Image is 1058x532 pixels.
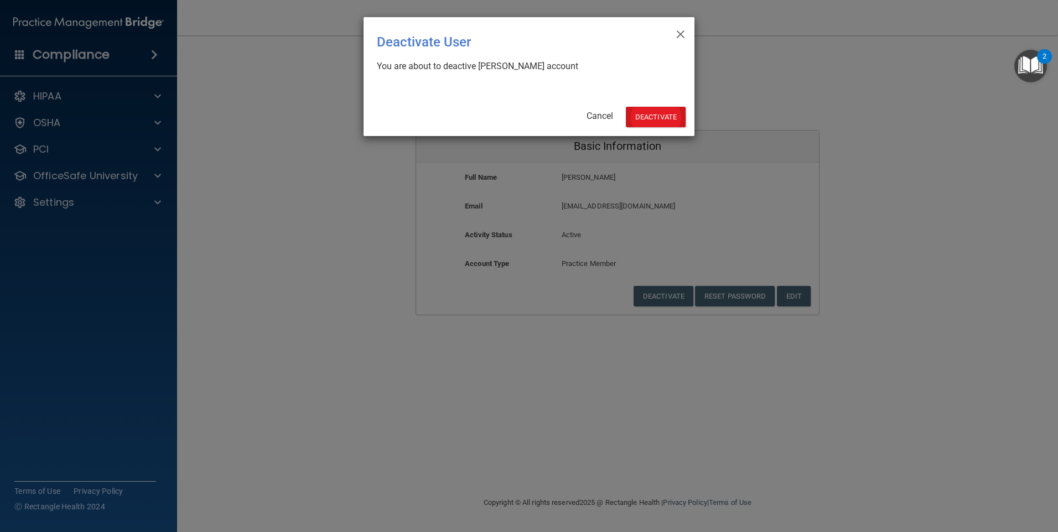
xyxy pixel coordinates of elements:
button: Open Resource Center, 2 new notifications [1014,50,1047,82]
div: 2 [1043,56,1046,71]
button: Deactivate [626,107,686,127]
span: × [676,22,686,44]
div: You are about to deactive [PERSON_NAME] account [377,60,672,72]
div: Deactivate User [377,26,636,58]
iframe: Drift Widget Chat Controller [1003,456,1045,498]
a: Cancel [587,111,613,121]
